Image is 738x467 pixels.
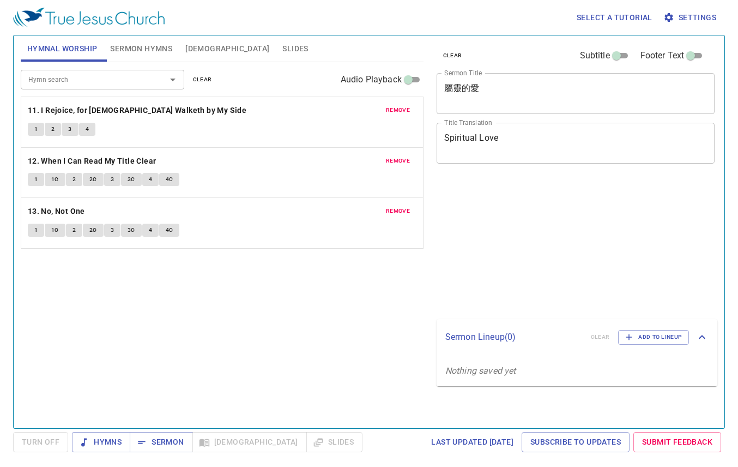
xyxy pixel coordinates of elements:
[149,175,152,184] span: 4
[186,73,219,86] button: clear
[166,225,173,235] span: 4C
[28,224,44,237] button: 1
[437,49,469,62] button: clear
[341,73,402,86] span: Audio Playback
[427,432,518,452] a: Last updated [DATE]
[282,42,308,56] span: Slides
[443,51,462,61] span: clear
[27,42,98,56] span: Hymnal Worship
[28,205,85,218] b: 13. No, Not One
[166,175,173,184] span: 4C
[159,173,180,186] button: 4C
[28,205,87,218] button: 13. No, Not One
[110,42,172,56] span: Sermon Hymns
[121,173,142,186] button: 3C
[128,175,135,184] span: 3C
[45,123,61,136] button: 2
[28,173,44,186] button: 1
[34,175,38,184] span: 1
[379,205,416,218] button: remove
[633,432,721,452] a: Submit Feedback
[28,104,249,117] button: 11. I Rejoice, for [DEMOGRAPHIC_DATA] Walketh by My Side
[79,123,95,136] button: 4
[72,432,130,452] button: Hymns
[661,8,721,28] button: Settings
[625,332,682,342] span: Add to Lineup
[72,175,76,184] span: 2
[34,124,38,134] span: 1
[68,124,71,134] span: 3
[444,83,707,104] textarea: 屬靈的愛
[444,133,707,153] textarea: Spiritual Love
[379,154,416,167] button: remove
[128,225,135,235] span: 3C
[45,173,65,186] button: 1C
[445,366,516,376] i: Nothing saved yet
[193,75,212,85] span: clear
[577,11,652,25] span: Select a tutorial
[83,224,104,237] button: 2C
[51,124,55,134] span: 2
[111,175,114,184] span: 3
[640,49,685,62] span: Footer Text
[386,206,410,216] span: remove
[165,72,180,87] button: Open
[642,435,712,449] span: Submit Feedback
[28,123,44,136] button: 1
[121,224,142,237] button: 3C
[618,330,689,344] button: Add to Lineup
[130,432,192,452] button: Sermon
[522,432,630,452] a: Subscribe to Updates
[104,173,120,186] button: 3
[34,225,38,235] span: 1
[72,225,76,235] span: 2
[86,124,89,134] span: 4
[445,331,582,344] p: Sermon Lineup ( 0 )
[66,173,82,186] button: 2
[159,224,180,237] button: 4C
[89,175,97,184] span: 2C
[530,435,621,449] span: Subscribe to Updates
[83,173,104,186] button: 2C
[666,11,716,25] span: Settings
[138,435,184,449] span: Sermon
[379,104,416,117] button: remove
[81,435,122,449] span: Hymns
[62,123,78,136] button: 3
[66,224,82,237] button: 2
[111,225,114,235] span: 3
[431,435,513,449] span: Last updated [DATE]
[45,224,65,237] button: 1C
[89,225,97,235] span: 2C
[386,156,410,166] span: remove
[142,173,159,186] button: 4
[386,105,410,115] span: remove
[437,319,717,355] div: Sermon Lineup(0)clearAdd to Lineup
[51,225,59,235] span: 1C
[185,42,269,56] span: [DEMOGRAPHIC_DATA]
[28,104,246,117] b: 11. I Rejoice, for [DEMOGRAPHIC_DATA] Walketh by My Side
[580,49,610,62] span: Subtitle
[13,8,165,27] img: True Jesus Church
[28,154,158,168] button: 12. When I Can Read My Title Clear
[432,175,661,315] iframe: from-child
[572,8,657,28] button: Select a tutorial
[28,154,156,168] b: 12. When I Can Read My Title Clear
[104,224,120,237] button: 3
[51,175,59,184] span: 1C
[149,225,152,235] span: 4
[142,224,159,237] button: 4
